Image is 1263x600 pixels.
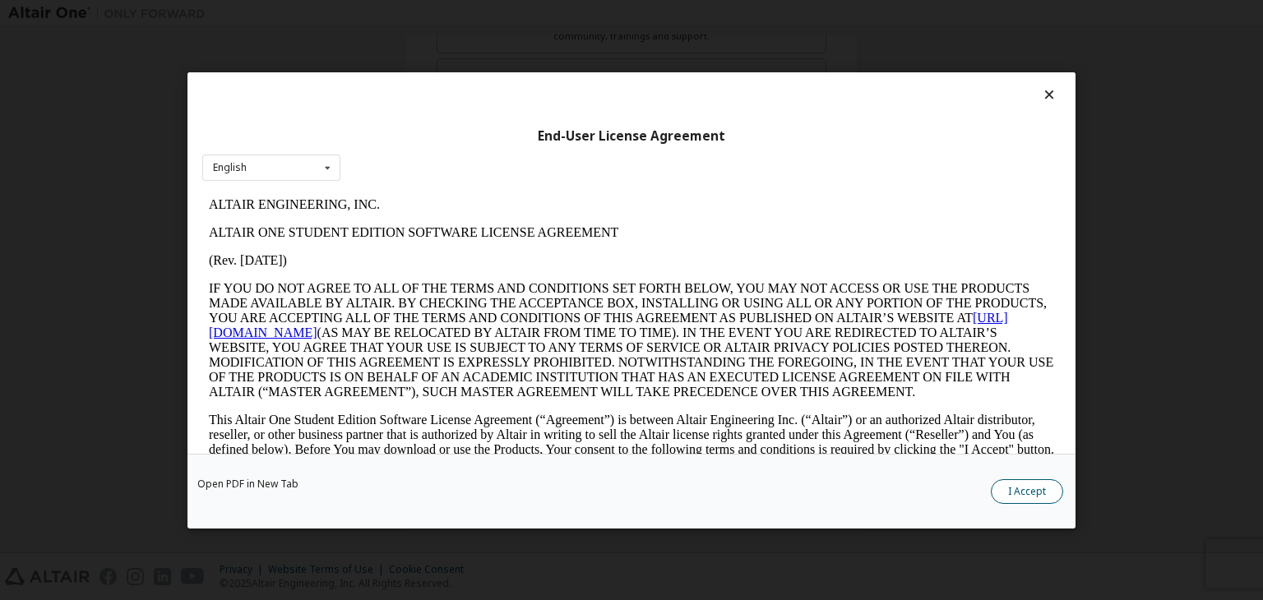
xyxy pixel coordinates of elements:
p: IF YOU DO NOT AGREE TO ALL OF THE TERMS AND CONDITIONS SET FORTH BELOW, YOU MAY NOT ACCESS OR USE... [7,90,852,209]
p: ALTAIR ENGINEERING, INC. [7,7,852,21]
div: English [213,163,247,173]
p: (Rev. [DATE]) [7,62,852,77]
a: [URL][DOMAIN_NAME] [7,120,806,149]
p: ALTAIR ONE STUDENT EDITION SOFTWARE LICENSE AGREEMENT [7,35,852,49]
p: This Altair One Student Edition Software License Agreement (“Agreement”) is between Altair Engine... [7,222,852,281]
a: Open PDF in New Tab [197,479,298,489]
button: I Accept [991,479,1063,504]
div: End-User License Agreement [202,127,1061,144]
